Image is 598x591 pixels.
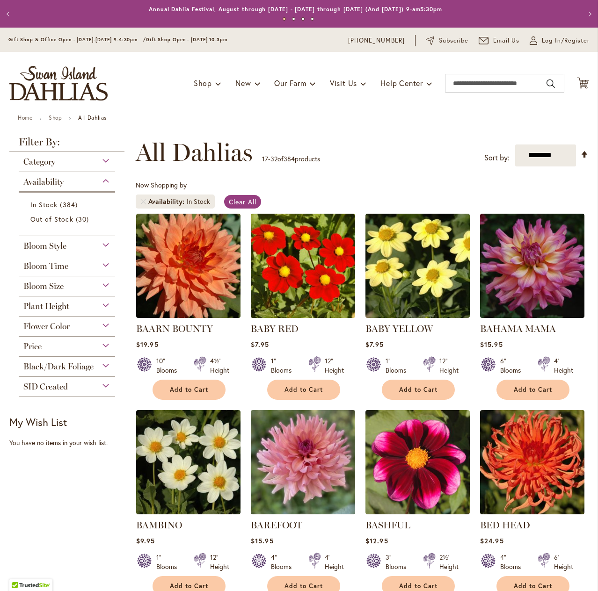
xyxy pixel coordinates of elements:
span: $7.95 [251,340,269,349]
button: 4 of 4 [311,17,314,21]
span: Our Farm [274,78,306,88]
span: Add to Cart [399,582,438,590]
span: Add to Cart [514,386,552,394]
span: Now Shopping by [136,180,187,189]
img: BED HEAD [480,410,584,514]
a: Remove Availability In Stock [140,199,146,204]
div: 1" Blooms [156,553,182,571]
button: Next [579,5,598,23]
div: 6' Height [554,553,573,571]
span: Add to Cart [284,582,323,590]
span: New [235,78,251,88]
span: 30 [76,214,91,224]
span: 17 [262,154,268,163]
span: Plant Height [23,301,69,311]
div: 10" Blooms [156,356,182,375]
button: 1 of 4 [283,17,286,21]
span: Add to Cart [399,386,438,394]
a: Shop [49,114,62,121]
p: - of products [262,151,320,166]
span: Gift Shop & Office Open - [DATE]-[DATE] 9-4:30pm / [8,36,146,43]
img: BABY YELLOW [365,214,470,318]
span: SID Created [23,382,68,392]
a: BED HEAD [480,507,584,516]
span: Add to Cart [170,386,208,394]
div: You have no items in your wish list. [9,438,130,447]
img: Bahama Mama [480,214,584,318]
button: 3 of 4 [301,17,305,21]
a: Out of Stock 30 [30,214,106,224]
span: $19.95 [136,340,158,349]
div: 1" Blooms [271,356,297,375]
span: $12.95 [365,536,388,545]
span: Out of Stock [30,215,73,223]
a: BED HEAD [480,519,530,531]
div: 4' Height [325,553,344,571]
a: Subscribe [426,36,468,45]
a: Home [18,114,32,121]
button: Add to Cart [496,380,569,400]
img: BASHFUL [365,410,470,514]
span: Shop [194,78,212,88]
span: 384 [60,200,80,209]
a: BAHAMA MAMA [480,323,556,334]
span: Black/Dark Foliage [23,361,94,372]
span: $9.95 [136,536,155,545]
a: Annual Dahlia Festival, August through [DATE] - [DATE] through [DATE] (And [DATE]) 9-am5:30pm [149,6,442,13]
a: BAMBINO [136,519,182,531]
a: In Stock 384 [30,200,106,209]
div: 12" Height [439,356,459,375]
span: Availability [23,177,64,187]
span: Bloom Size [23,281,64,291]
img: BABY RED [251,214,355,318]
button: Add to Cart [267,380,340,400]
img: Baarn Bounty [136,214,241,318]
div: 1" Blooms [386,356,412,375]
div: 4' Height [554,356,573,375]
span: Bloom Style [23,241,66,251]
strong: Filter By: [9,137,124,152]
span: $15.95 [480,340,503,349]
a: BASHFUL [365,519,410,531]
span: Category [23,157,55,167]
span: Availability [148,197,187,206]
span: In Stock [30,200,58,209]
a: BAREFOOT [251,519,302,531]
span: Flower Color [23,321,70,332]
div: 4½' Height [210,356,229,375]
a: store logo [9,66,108,101]
span: Gift Shop Open - [DATE] 10-3pm [146,36,227,43]
a: BASHFUL [365,507,470,516]
a: BAARN BOUNTY [136,323,213,334]
button: Add to Cart [382,380,455,400]
span: Add to Cart [170,582,208,590]
img: BAMBINO [136,410,241,514]
button: 2 of 4 [292,17,295,21]
a: Email Us [479,36,520,45]
span: Price [23,341,42,352]
div: 4" Blooms [271,553,297,571]
a: BABY RED [251,323,299,334]
span: 32 [270,154,277,163]
span: Log In/Register [542,36,590,45]
a: Bahama Mama [480,311,584,320]
span: 384 [284,154,295,163]
div: 4" Blooms [500,553,526,571]
strong: All Dahlias [78,114,107,121]
span: Add to Cart [284,386,323,394]
a: BAMBINO [136,507,241,516]
a: BABY RED [251,311,355,320]
span: $24.95 [480,536,503,545]
span: Add to Cart [514,582,552,590]
img: BAREFOOT [251,410,355,514]
strong: My Wish List [9,415,67,429]
a: Baarn Bounty [136,311,241,320]
a: Clear All [224,195,261,209]
a: BABY YELLOW [365,311,470,320]
span: Subscribe [439,36,468,45]
div: 12" Height [210,553,229,571]
div: 12" Height [325,356,344,375]
div: 3" Blooms [386,553,412,571]
span: Clear All [229,197,256,206]
label: Sort by: [484,149,510,166]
